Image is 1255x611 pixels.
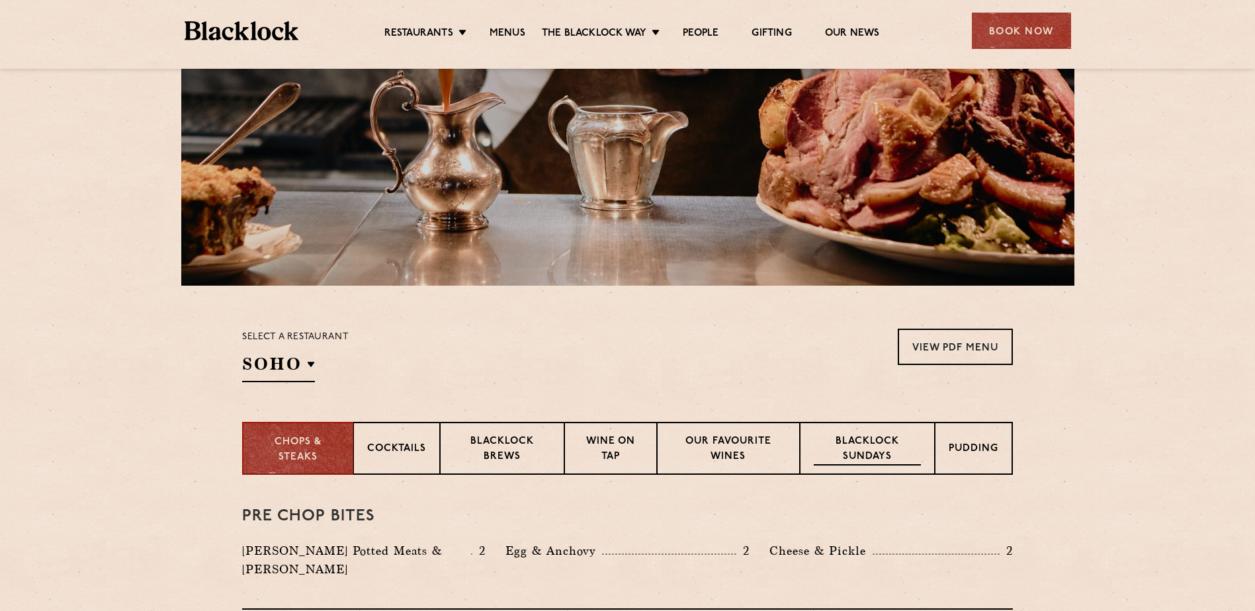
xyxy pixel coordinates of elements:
a: People [683,27,718,42]
p: Blacklock Sundays [814,434,921,466]
p: Blacklock Brews [454,434,550,466]
p: Chops & Steaks [257,435,339,465]
div: Book Now [972,13,1071,49]
p: 2 [1000,542,1013,559]
p: 2 [736,542,750,559]
img: BL_Textured_Logo-footer-cropped.svg [185,21,299,40]
h3: Pre Chop Bites [242,508,1013,525]
a: The Blacklock Way [542,27,646,42]
a: Menus [490,27,525,42]
a: Gifting [752,27,791,42]
p: Pudding [949,442,998,458]
p: Our favourite wines [671,434,785,466]
p: 2 [472,542,486,559]
p: Egg & Anchovy [505,542,602,560]
p: Select a restaurant [242,329,349,346]
p: Cheese & Pickle [769,542,873,560]
p: Cocktails [367,442,426,458]
p: [PERSON_NAME] Potted Meats & [PERSON_NAME] [242,542,471,579]
a: Restaurants [384,27,453,42]
a: Our News [825,27,880,42]
h2: SOHO [242,352,315,382]
a: View PDF Menu [898,329,1013,365]
p: Wine on Tap [578,434,643,466]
